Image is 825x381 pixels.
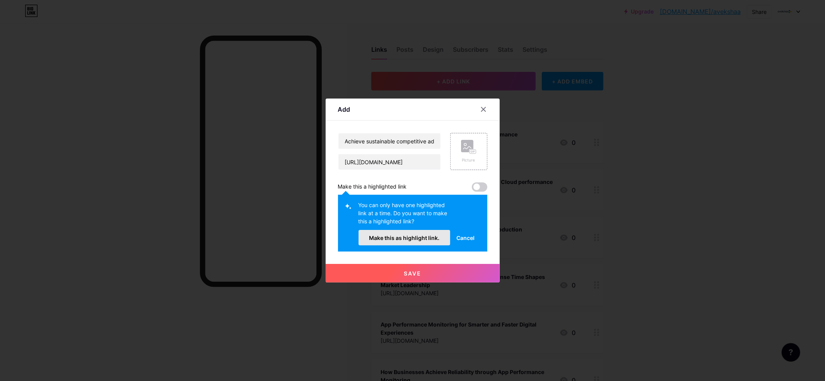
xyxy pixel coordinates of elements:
div: Add [338,105,350,114]
div: Picture [461,157,477,163]
span: Make this as highlight link. [369,235,439,241]
span: Save [404,270,421,277]
div: Make this a highlighted link [338,182,407,192]
button: Save [326,264,500,282]
button: Cancel [450,230,481,245]
button: Make this as highlight link. [359,230,451,245]
input: Title [338,133,441,149]
span: Cancel [456,234,475,242]
div: You can only have one highlighted link at a time. Do you want to make this a highlighted link? [359,201,451,230]
input: URL [338,154,441,170]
